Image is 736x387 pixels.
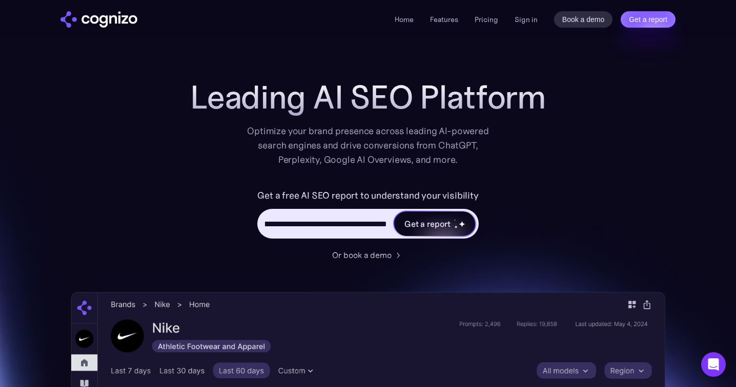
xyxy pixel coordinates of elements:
a: Features [430,15,458,24]
div: Get a report [404,218,451,230]
img: cognizo logo [60,11,137,28]
a: Sign in [515,13,538,26]
a: Or book a demo [332,249,404,261]
img: star [454,219,456,221]
div: Open Intercom Messenger [701,352,726,377]
a: Get a report [621,11,676,28]
form: Hero URL Input Form [257,187,478,244]
img: star [459,221,465,227]
label: Get a free AI SEO report to understand your visibility [257,187,478,204]
h1: Leading AI SEO Platform [190,79,546,116]
a: Get a reportstarstarstar [393,210,476,237]
div: Or book a demo [332,249,392,261]
a: Pricing [475,15,498,24]
a: home [60,11,137,28]
div: Optimize your brand presence across leading AI-powered search engines and drive conversions from ... [242,124,494,167]
img: star [454,225,458,229]
a: Book a demo [554,11,613,28]
a: Home [395,15,414,24]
